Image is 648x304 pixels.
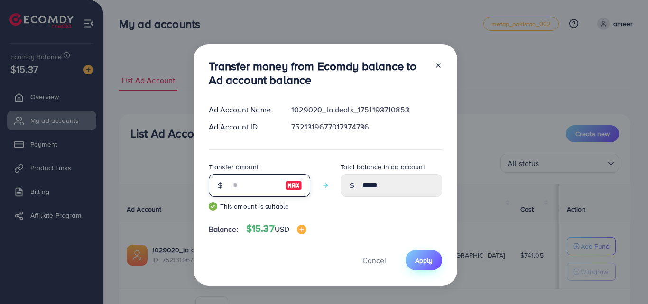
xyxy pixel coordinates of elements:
button: Apply [406,250,442,270]
label: Transfer amount [209,162,259,172]
button: Cancel [351,250,398,270]
small: This amount is suitable [209,202,310,211]
div: 7521319677017374736 [284,121,449,132]
img: image [285,180,302,191]
h3: Transfer money from Ecomdy balance to Ad account balance [209,59,427,87]
div: 1029020_la deals_1751193710853 [284,104,449,115]
span: Cancel [362,255,386,266]
label: Total balance in ad account [341,162,425,172]
span: Balance: [209,224,239,235]
div: Ad Account Name [201,104,284,115]
h4: $15.37 [246,223,306,235]
span: Apply [415,256,433,265]
img: image [297,225,306,234]
iframe: Chat [608,261,641,297]
img: guide [209,202,217,211]
div: Ad Account ID [201,121,284,132]
span: USD [275,224,289,234]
